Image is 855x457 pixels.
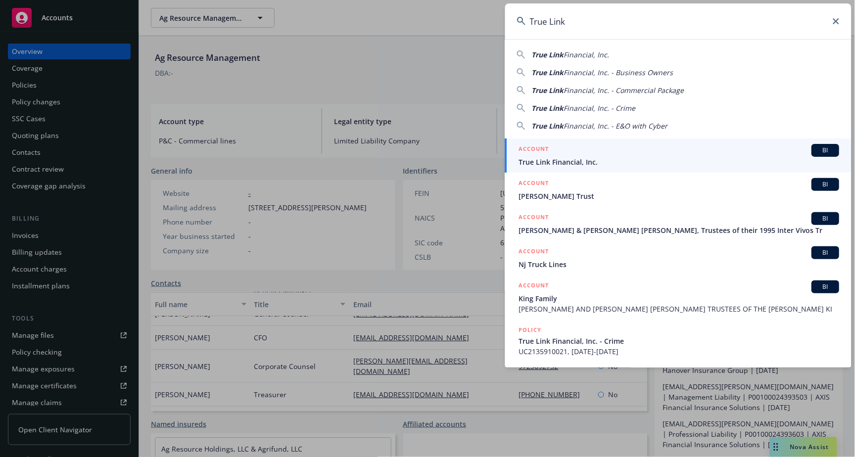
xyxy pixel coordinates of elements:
[505,3,852,39] input: Search...
[519,304,840,314] span: [PERSON_NAME] AND [PERSON_NAME] [PERSON_NAME] TRUSTEES OF THE [PERSON_NAME] KI
[519,157,840,167] span: True Link Financial, Inc.
[505,173,852,207] a: ACCOUNTBI[PERSON_NAME] Trust
[564,50,610,59] span: Financial, Inc.
[564,121,668,131] span: Financial, Inc. - E&O with Cyber
[519,246,549,258] h5: ACCOUNT
[532,50,564,59] span: True Link
[519,212,549,224] h5: ACCOUNT
[519,178,549,190] h5: ACCOUNT
[519,293,840,304] span: King Family
[532,121,564,131] span: True Link
[505,320,852,362] a: POLICYTrue Link Financial, Inc. - CrimeUC2135910021, [DATE]-[DATE]
[816,214,836,223] span: BI
[564,103,636,113] span: Financial, Inc. - Crime
[532,68,564,77] span: True Link
[816,180,836,189] span: BI
[532,86,564,95] span: True Link
[564,86,684,95] span: Financial, Inc. - Commercial Package
[816,282,836,291] span: BI
[532,103,564,113] span: True Link
[505,138,852,173] a: ACCOUNTBITrue Link Financial, Inc.
[519,144,549,156] h5: ACCOUNT
[519,225,840,235] span: [PERSON_NAME] & [PERSON_NAME] [PERSON_NAME], Trustees of their 1995 Inter Vivos Tr
[505,275,852,320] a: ACCOUNTBIKing Family[PERSON_NAME] AND [PERSON_NAME] [PERSON_NAME] TRUSTEES OF THE [PERSON_NAME] KI
[564,68,673,77] span: Financial, Inc. - Business Owners
[505,207,852,241] a: ACCOUNTBI[PERSON_NAME] & [PERSON_NAME] [PERSON_NAME], Trustees of their 1995 Inter Vivos Tr
[519,325,542,335] h5: POLICY
[519,336,840,346] span: True Link Financial, Inc. - Crime
[519,280,549,292] h5: ACCOUNT
[816,146,836,155] span: BI
[519,346,840,357] span: UC2135910021, [DATE]-[DATE]
[816,248,836,257] span: BI
[519,259,840,270] span: Nj Truck Lines
[519,191,840,201] span: [PERSON_NAME] Trust
[505,241,852,275] a: ACCOUNTBINj Truck Lines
